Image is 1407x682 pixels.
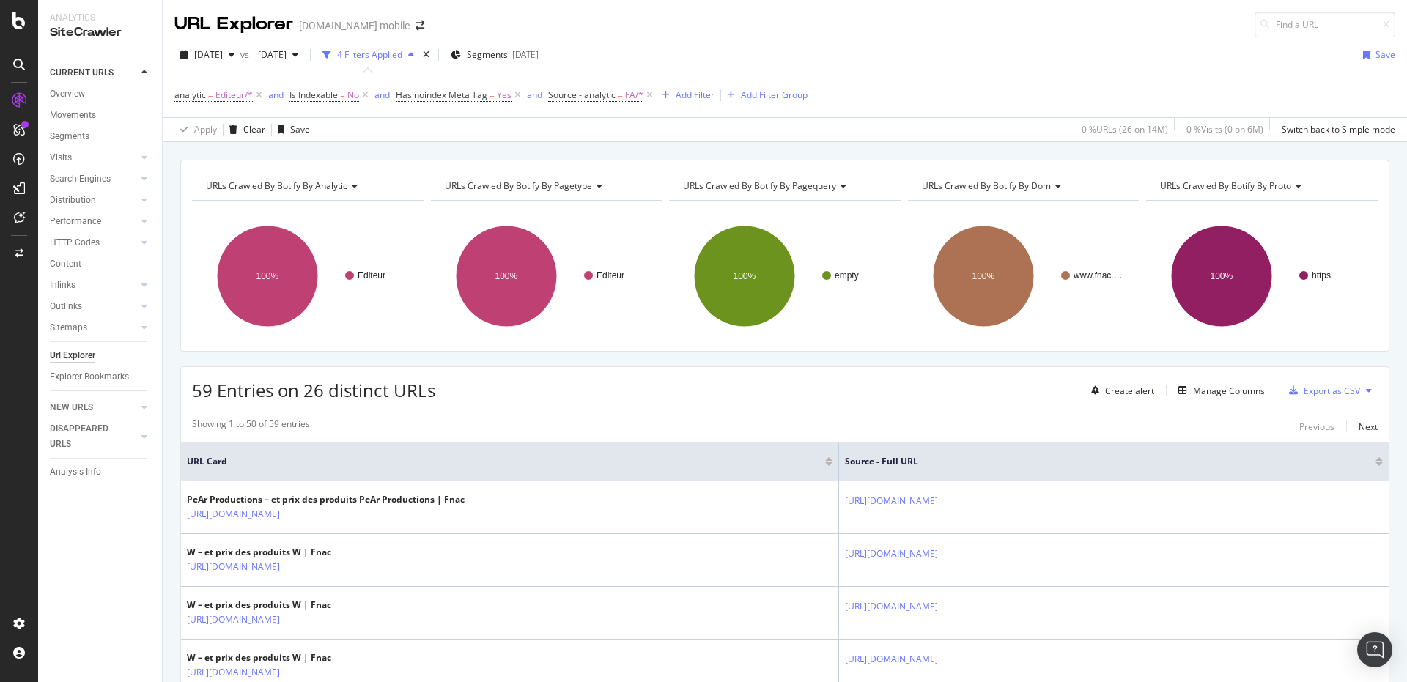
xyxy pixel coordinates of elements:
[1105,385,1154,397] div: Create alert
[50,65,114,81] div: CURRENT URLS
[50,278,75,293] div: Inlinks
[50,256,152,272] a: Content
[50,86,85,102] div: Overview
[1299,420,1334,433] div: Previous
[669,212,898,340] svg: A chart.
[187,455,821,468] span: URL Card
[445,179,592,192] span: URLs Crawled By Botify By pagetype
[1211,271,1233,281] text: 100%
[243,123,265,136] div: Clear
[50,299,82,314] div: Outlinks
[374,89,390,101] div: and
[420,48,432,62] div: times
[252,43,304,67] button: [DATE]
[1359,418,1378,435] button: Next
[597,270,624,281] text: Editeur
[656,86,714,104] button: Add Filter
[1157,174,1364,198] h4: URLs Crawled By Botify By proto
[1375,48,1395,61] div: Save
[50,256,81,272] div: Content
[972,271,994,281] text: 100%
[512,48,539,61] div: [DATE]
[1299,418,1334,435] button: Previous
[442,174,649,198] h4: URLs Crawled By Botify By pagetype
[527,88,542,102] button: and
[1193,385,1265,397] div: Manage Columns
[50,129,152,144] a: Segments
[192,378,435,402] span: 59 Entries on 26 distinct URLs
[845,546,938,561] a: [URL][DOMAIN_NAME]
[50,235,100,251] div: HTTP Codes
[445,43,544,67] button: Segments[DATE]
[208,89,213,101] span: =
[187,546,344,559] div: W – et prix des produits W | Fnac
[187,493,465,506] div: PeAr Productions – et prix des produits PeAr Productions | Fnac
[919,174,1126,198] h4: URLs Crawled By Botify By dom
[187,612,280,627] a: [URL][DOMAIN_NAME]
[340,89,345,101] span: =
[1146,212,1375,340] div: A chart.
[299,18,410,33] div: [DOMAIN_NAME] mobile
[174,118,217,141] button: Apply
[1282,123,1395,136] div: Switch back to Simple mode
[1085,379,1154,402] button: Create alert
[50,421,124,452] div: DISAPPEARED URLS
[192,418,310,435] div: Showing 1 to 50 of 59 entries
[618,89,623,101] span: =
[50,193,96,208] div: Distribution
[358,270,385,281] text: Editeur
[192,212,421,340] svg: A chart.
[174,12,293,37] div: URL Explorer
[240,48,252,61] span: vs
[187,665,280,680] a: [URL][DOMAIN_NAME]
[187,651,344,664] div: W – et prix des produits W | Fnac
[194,123,217,136] div: Apply
[50,86,152,102] a: Overview
[50,24,150,41] div: SiteCrawler
[50,108,152,123] a: Movements
[1276,118,1395,141] button: Switch back to Simple mode
[50,348,95,363] div: Url Explorer
[50,150,72,166] div: Visits
[680,174,887,198] h4: URLs Crawled By Botify By pagequery
[50,320,137,336] a: Sitemaps
[845,652,938,667] a: [URL][DOMAIN_NAME]
[1082,123,1168,136] div: 0 % URLs ( 26 on 14M )
[1186,123,1263,136] div: 0 % Visits ( 0 on 6M )
[1357,43,1395,67] button: Save
[50,348,152,363] a: Url Explorer
[1357,632,1392,667] div: Open Intercom Messenger
[431,212,660,340] div: A chart.
[548,89,616,101] span: Source - analytic
[1312,270,1331,281] text: https
[527,89,542,101] div: and
[734,271,756,281] text: 100%
[396,89,487,101] span: Has noindex Meta Tag
[289,89,338,101] span: Is Indexable
[50,171,111,187] div: Search Engines
[50,129,89,144] div: Segments
[50,214,101,229] div: Performance
[845,599,938,614] a: [URL][DOMAIN_NAME]
[50,12,150,24] div: Analytics
[721,86,808,104] button: Add Filter Group
[495,271,517,281] text: 100%
[835,270,859,281] text: empty
[1073,270,1123,281] text: www.fnac.…
[187,507,280,522] a: [URL][DOMAIN_NAME]
[922,179,1051,192] span: URLs Crawled By Botify By dom
[1359,420,1378,433] div: Next
[50,193,137,208] a: Distribution
[490,89,495,101] span: =
[187,598,344,612] div: W – et prix des produits W | Fnac
[203,174,410,198] h4: URLs Crawled By Botify By analytic
[272,118,310,141] button: Save
[50,369,152,385] a: Explorer Bookmarks
[268,89,284,101] div: and
[50,214,137,229] a: Performance
[50,421,137,452] a: DISAPPEARED URLS
[50,320,87,336] div: Sitemaps
[50,278,137,293] a: Inlinks
[317,43,420,67] button: 4 Filters Applied
[845,494,938,508] a: [URL][DOMAIN_NAME]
